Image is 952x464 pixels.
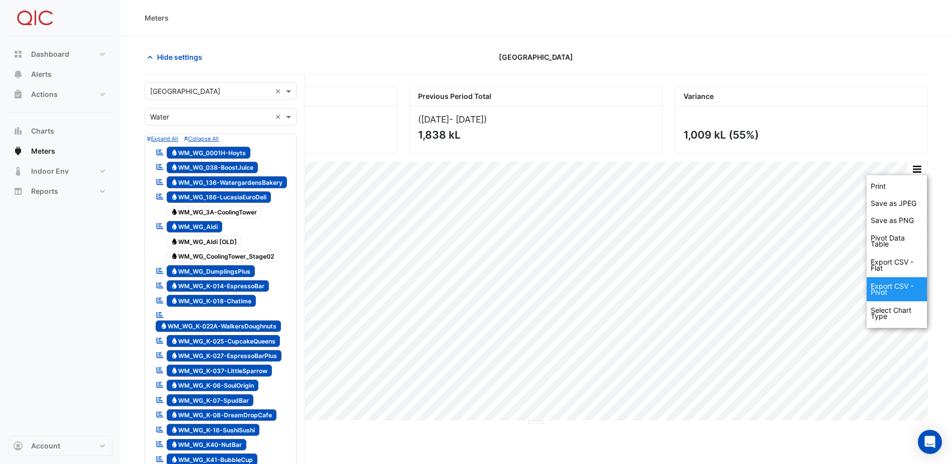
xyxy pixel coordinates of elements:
fa-icon: Water [171,267,178,275]
fa-icon: Reportable [156,351,165,360]
span: WM_WG_Aldi [OLD] [167,236,242,248]
fa-icon: Water [171,223,178,230]
button: Account [8,436,112,456]
span: WM_WG_K-025-CupcakeQueens [167,335,281,347]
span: WM_WG_K40-NutBar [167,439,247,451]
fa-icon: Reportable [156,336,165,344]
span: Actions [31,89,58,99]
span: WM_WG_0001H-Hoyts [167,147,251,159]
div: Select Chart Type [867,301,927,325]
span: Charts [31,126,54,136]
span: WM_WG_K-037-LittleSparrow [167,365,273,377]
fa-icon: Reportable [156,163,165,171]
fa-icon: Reportable [156,395,165,404]
fa-icon: Water [171,238,178,245]
span: Account [31,441,60,451]
button: More Options [907,163,927,175]
span: WM_WG_3A-CoolingTower [167,206,262,218]
fa-icon: Water [171,208,178,215]
span: WM_WG_K-018-Chatime [167,295,256,307]
fa-icon: Water [171,164,178,171]
span: - [DATE] [449,114,484,125]
fa-icon: Reportable [156,311,165,319]
app-icon: Dashboard [13,49,23,59]
app-icon: Alerts [13,69,23,79]
app-icon: Reports [13,186,23,196]
fa-icon: Reportable [156,366,165,374]
fa-icon: Water [171,396,178,404]
span: Indoor Env [31,166,69,176]
small: Expand All [147,136,178,142]
span: WM_WG_K-07-SpudBar [167,394,254,406]
span: Clear [275,86,284,96]
span: WM_WG_K-014-EspressoBar [167,280,269,292]
span: WM_WG_186-LucasiaEuroDeli [167,191,271,203]
button: Charts [8,121,112,141]
div: Meters [145,13,169,23]
fa-icon: Water [171,441,178,448]
fa-icon: Reportable [156,425,165,433]
fa-icon: Reportable [156,148,165,156]
fa-icon: Water [171,411,178,419]
span: WM_WG_136-WatergardensBakery [167,176,288,188]
div: Save as PNG [867,212,927,229]
div: Print [867,178,927,195]
button: Dashboard [8,44,112,64]
button: Expand All [147,134,178,143]
div: Export CSV - Pivot [867,277,927,301]
small: Collapse All [184,136,219,142]
span: Dashboard [31,49,69,59]
fa-icon: Water [171,178,178,186]
span: Hide settings [157,52,202,62]
fa-icon: Reportable [156,266,165,275]
fa-icon: Water [171,297,178,304]
fa-icon: Reportable [156,222,165,230]
app-icon: Meters [13,146,23,156]
span: WM_WG_K-027-EspressoBarPlus [167,350,282,362]
span: Clear [275,111,284,122]
span: WM_WG_CoolingTower_Stage02 [167,251,279,263]
button: Indoor Env [8,161,112,181]
button: Collapse All [184,134,219,143]
span: WM_WG_K-06-SoulOrigin [167,380,259,392]
button: Reports [8,181,112,201]
button: Meters [8,141,112,161]
img: Company Logo [12,8,57,28]
fa-icon: Reportable [156,440,165,448]
button: Alerts [8,64,112,84]
fa-icon: Reportable [156,281,165,290]
fa-icon: Water [171,149,178,156]
fa-icon: Reportable [156,177,165,186]
span: WM_WG_K-08-DreamDropCafe [167,409,277,421]
div: Export CSV - Flat [867,253,927,277]
fa-icon: Reportable [156,296,165,304]
fa-icon: Water [171,382,178,389]
fa-icon: Water [171,282,178,290]
fa-icon: Water [171,367,178,374]
div: Open Intercom Messenger [918,430,942,454]
span: WM_WG_K-16-SushiSushi [167,424,260,436]
div: Save as JPEG [867,195,927,212]
fa-icon: Reportable [156,410,165,419]
fa-icon: Water [171,352,178,360]
button: Hide settings [145,48,209,66]
fa-icon: Reportable [156,192,165,201]
span: WM_WG_038-BoostJuice [167,162,258,174]
span: WM_WG_Aldi [167,221,223,233]
div: Pivot Data Table [867,229,927,253]
fa-icon: Water [171,253,178,260]
fa-icon: Water [171,193,178,201]
fa-icon: Water [160,322,168,330]
span: Alerts [31,69,52,79]
span: WM_WG_DumplingsPlus [167,265,255,277]
fa-icon: Water [171,455,178,463]
div: Previous Period Total [410,87,662,106]
app-icon: Actions [13,89,23,99]
app-icon: Indoor Env [13,166,23,176]
fa-icon: Water [171,426,178,433]
span: [GEOGRAPHIC_DATA] [499,52,573,62]
fa-icon: Reportable [156,454,165,463]
div: 1,838 kL [418,129,652,141]
span: Reports [31,186,58,196]
span: WM_WG_K-022A-WalkersDoughnuts [156,320,281,332]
